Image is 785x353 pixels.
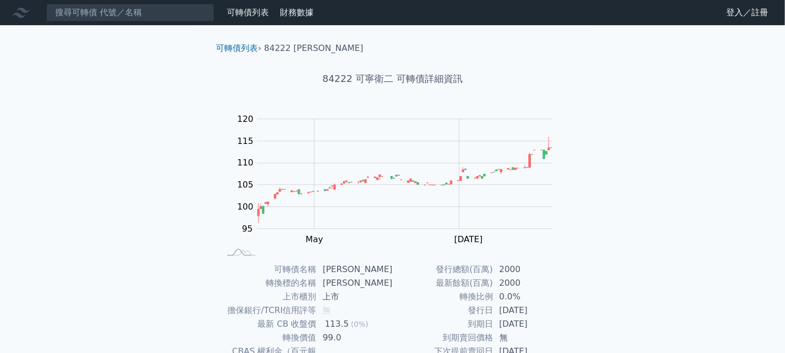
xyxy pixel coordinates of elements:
[264,42,363,55] li: 84222 [PERSON_NAME]
[227,7,269,17] a: 可轉債列表
[393,331,493,345] td: 到期賣回價格
[221,331,317,345] td: 轉換價值
[237,114,254,124] tspan: 120
[493,331,565,345] td: 無
[232,114,568,244] g: Chart
[393,317,493,331] td: 到期日
[393,276,493,290] td: 最新餘額(百萬)
[208,71,578,86] h1: 84222 可寧衛二 可轉債詳細資訊
[493,276,565,290] td: 2000
[221,317,317,331] td: 最新 CB 收盤價
[323,317,351,331] div: 113.5
[393,263,493,276] td: 發行總額(百萬)
[317,290,393,304] td: 上市
[718,4,777,21] a: 登入／註冊
[493,304,565,317] td: [DATE]
[493,317,565,331] td: [DATE]
[237,136,254,146] tspan: 115
[393,290,493,304] td: 轉換比例
[237,202,254,212] tspan: 100
[237,180,254,190] tspan: 105
[393,304,493,317] td: 發行日
[306,234,323,244] tspan: May
[216,43,258,53] a: 可轉債列表
[216,42,261,55] li: ›
[221,263,317,276] td: 可轉債名稱
[221,276,317,290] td: 轉換標的名稱
[221,290,317,304] td: 上市櫃別
[351,320,368,328] span: (0%)
[317,331,393,345] td: 99.0
[46,4,214,22] input: 搜尋可轉債 代號／名稱
[323,305,331,315] span: 無
[493,263,565,276] td: 2000
[454,234,483,244] tspan: [DATE]
[242,224,253,234] tspan: 95
[317,263,393,276] td: [PERSON_NAME]
[280,7,313,17] a: 財務數據
[237,158,254,168] tspan: 110
[221,304,317,317] td: 擔保銀行/TCRI信用評等
[317,276,393,290] td: [PERSON_NAME]
[493,290,565,304] td: 0.0%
